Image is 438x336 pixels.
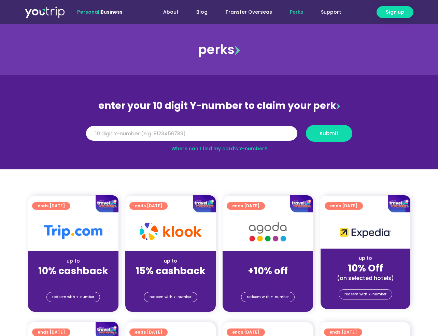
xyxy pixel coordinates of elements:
[216,6,281,18] a: Transfer Overseas
[38,264,108,278] strong: 10% cashback
[320,131,339,136] span: submit
[247,292,289,302] span: redeem with Y-number
[131,257,210,265] div: up to
[386,9,404,16] span: Sign up
[262,257,274,264] span: up to
[150,292,192,302] span: redeem with Y-number
[306,125,352,142] button: submit
[77,9,123,15] span: |
[86,125,352,147] form: Y Number
[326,275,405,282] div: (on selected hotels)
[46,292,100,302] a: redeem with Y-number
[33,257,113,265] div: up to
[86,126,297,141] input: 10 digit Y-number (e.g. 8123456789)
[324,328,362,336] a: ends [DATE]
[77,9,99,15] span: Personal
[329,328,357,336] span: ends [DATE]
[241,292,295,302] a: redeem with Y-number
[248,264,288,278] strong: +10% off
[33,277,113,284] div: (for stays only)
[129,328,168,336] a: ends [DATE]
[344,290,386,299] span: redeem with Y-number
[101,9,123,15] a: Business
[348,262,383,275] strong: 10% Off
[154,6,187,18] a: About
[131,277,210,284] div: (for stays only)
[227,328,265,336] a: ends [DATE]
[135,328,162,336] span: ends [DATE]
[377,6,413,18] a: Sign up
[339,289,392,299] a: redeem with Y-number
[228,277,308,284] div: (for stays only)
[52,292,94,302] span: redeem with Y-number
[312,6,350,18] a: Support
[136,264,206,278] strong: 15% cashback
[326,255,405,262] div: up to
[83,97,356,115] div: enter your 10 digit Y-number to claim your perk
[171,145,267,152] a: Where can I find my card’s Y-number?
[281,6,312,18] a: Perks
[187,6,216,18] a: Blog
[144,292,197,302] a: redeem with Y-number
[232,328,259,336] span: ends [DATE]
[141,6,350,18] nav: Menu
